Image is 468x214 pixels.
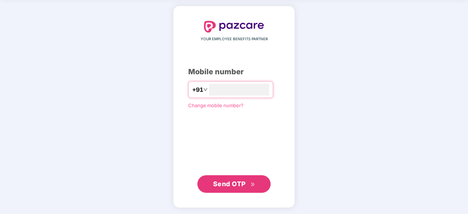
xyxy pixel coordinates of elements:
[188,102,244,108] a: Change mobile number?
[213,180,246,188] span: Send OTP
[203,87,208,92] span: down
[188,66,280,78] div: Mobile number
[197,175,271,193] button: Send OTPdouble-right
[250,182,255,187] span: double-right
[201,36,268,42] span: YOUR EMPLOYEE BENEFITS PARTNER
[192,85,203,94] span: +91
[204,21,264,33] img: logo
